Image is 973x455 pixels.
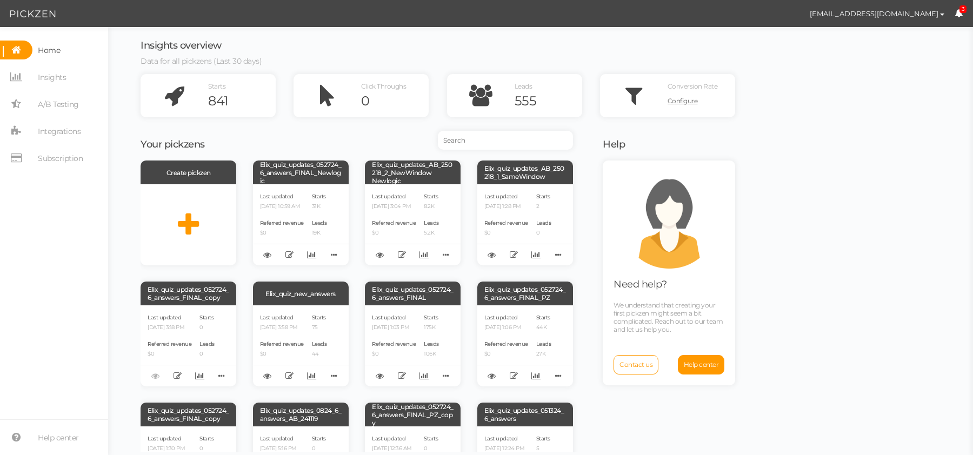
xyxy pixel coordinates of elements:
img: cd8312e7a6b0c0157f3589280924bf3e [781,4,799,23]
div: Last updated [DATE] 3:18 PM Referred revenue $0 Starts 0 Leads 0 [141,305,236,386]
span: Help center [684,360,719,369]
span: Last updated [372,435,405,442]
div: Elix_quiz_updates_052724_6_answers_FINAL_Newlogic [253,160,349,184]
div: Elix_quiz_updates_052724_6_answers_FINAL_copy [141,282,236,305]
p: 0 [199,324,215,331]
p: 31K [312,203,327,210]
span: Help [603,138,625,150]
p: $0 [260,351,304,358]
p: $0 [372,351,416,358]
a: Help center [678,355,725,374]
p: [DATE] 12:24 PM [484,445,528,452]
p: [DATE] 1:30 PM [148,445,191,452]
p: 8.2K [424,203,439,210]
span: Starts [424,314,438,321]
div: Elix_quiz_updates_052724_6_answers_FINAL [365,282,461,305]
span: Starts [536,314,550,321]
span: 3 [959,5,967,14]
span: Data for all pickzens (Last 30 days) [141,56,262,66]
p: 0 [536,230,551,237]
span: Leads [515,82,532,90]
p: [DATE] 5:16 PM [260,445,304,452]
span: Insights overview [141,39,222,51]
p: [DATE] 3:18 PM [148,324,191,331]
span: Starts [536,193,550,200]
p: $0 [372,230,416,237]
span: Leads [312,219,327,226]
span: Starts [199,435,214,442]
div: Elix_quiz_updates_051324_6_answers [477,403,573,426]
div: Last updated [DATE] 3:58 PM Referred revenue $0 Starts 75 Leads 44 [253,305,349,386]
div: Last updated [DATE] 1:06 PM Referred revenue $0 Starts 44K Leads 27K [477,305,573,386]
span: Leads [536,340,551,347]
p: 0 [199,351,215,358]
p: 0 [199,445,215,452]
span: Last updated [260,435,294,442]
span: Create pickzen [166,169,211,177]
div: Elix_quiz_updates_052724_6_answers_FINAL_PZ [477,282,573,305]
p: [DATE] 3:58 PM [260,324,304,331]
div: Last updated [DATE] 10:59 AM Referred revenue $0 Starts 31K Leads 19K [253,184,349,265]
p: [DATE] 1:06 PM [484,324,528,331]
p: 106K [424,351,439,358]
p: 44K [536,324,551,331]
p: [DATE] 3:04 PM [372,203,416,210]
span: Your pickzens [141,138,205,150]
span: Last updated [484,314,518,321]
img: support.png [621,171,718,269]
p: $0 [260,230,304,237]
p: $0 [484,230,528,237]
div: Elix_quiz_updates_AB_250218_1_SameWindow [477,160,573,184]
span: Referred revenue [484,340,528,347]
a: Configure [668,93,735,109]
span: Last updated [484,435,518,442]
img: Pickzen logo [10,8,56,21]
span: Last updated [372,193,405,200]
span: Referred revenue [484,219,528,226]
span: Referred revenue [260,340,304,347]
span: We understand that creating your first pickzen might seem a bit complicated. Reach out to our tea... [614,301,723,333]
div: Elix_quiz_updates_052724_6_answers_FINAL_copy [141,403,236,426]
span: Starts [208,82,225,90]
span: Starts [199,314,214,321]
span: Starts [424,193,438,200]
p: 5 [536,445,551,452]
span: Configure [668,97,698,105]
span: Leads [424,219,439,226]
span: Referred revenue [372,340,416,347]
span: Home [38,42,60,59]
span: Leads [536,219,551,226]
p: $0 [484,351,528,358]
span: Subscription [38,150,83,167]
p: [DATE] 1:03 PM [372,324,416,331]
div: 841 [208,93,276,109]
span: Leads [424,340,439,347]
p: $0 [148,351,191,358]
div: 0 [361,93,429,109]
span: [EMAIL_ADDRESS][DOMAIN_NAME] [810,9,938,18]
p: [DATE] 1:28 PM [484,203,528,210]
p: 175K [424,324,439,331]
span: Starts [536,435,550,442]
button: [EMAIL_ADDRESS][DOMAIN_NAME] [799,4,955,23]
span: Referred revenue [372,219,416,226]
span: Starts [312,193,326,200]
p: 0 [424,445,439,452]
span: Leads [199,340,215,347]
p: 2 [536,203,551,210]
span: Last updated [372,314,405,321]
div: Last updated [DATE] 1:28 PM Referred revenue $0 Starts 2 Leads 0 [477,184,573,265]
div: Elix_quiz_updates_AB_250218_2_NewWindow Newlogic [365,160,461,184]
div: Last updated [DATE] 1:03 PM Referred revenue $0 Starts 175K Leads 106K [365,305,461,386]
span: Help center [38,429,79,446]
div: Elix_quiz_new_answers [253,282,349,305]
span: A/B Testing [38,96,79,113]
p: [DATE] 12:36 AM [372,445,416,452]
p: 44 [312,351,327,358]
span: Last updated [148,435,181,442]
span: Last updated [484,193,518,200]
div: Last updated [DATE] 3:04 PM Referred revenue $0 Starts 8.2K Leads 5.2K [365,184,461,265]
p: [DATE] 10:59 AM [260,203,304,210]
span: Referred revenue [260,219,304,226]
span: Starts [312,314,326,321]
